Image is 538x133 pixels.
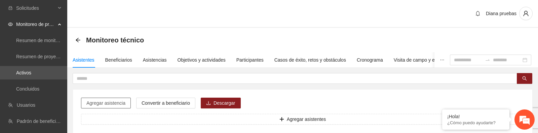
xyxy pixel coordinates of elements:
div: Beneficiarios [105,56,132,64]
button: ellipsis [434,52,450,68]
div: Asistentes [73,56,94,64]
span: search [522,76,527,81]
button: user [519,7,533,20]
span: Solicitudes [16,1,56,15]
span: inbox [8,6,13,10]
button: Agregar asistencia [81,98,131,108]
span: ellipsis [440,58,445,62]
a: Concluidos [16,86,39,92]
span: eye [8,22,13,27]
div: Back [75,37,81,43]
span: Monitoreo técnico [86,35,144,45]
a: Padrón de beneficiarios [17,119,66,124]
span: user [520,10,532,16]
span: swap-right [485,57,490,63]
div: Minimizar ventana de chat en vivo [110,3,126,20]
a: Resumen de proyectos aprobados [16,54,88,59]
span: Agregar asistentes [287,115,326,123]
span: Descargar [214,99,235,107]
p: ¿Cómo puedo ayudarte? [447,120,504,125]
span: Monitoreo de proyectos [16,18,56,31]
span: Estamos en línea. [39,42,93,110]
span: plus [279,117,284,122]
a: Resumen de monitoreo [16,38,65,43]
div: Cronograma [357,56,383,64]
button: Convertir a beneficiario [136,98,195,108]
span: Diana pruebas [486,11,516,16]
button: bell [472,8,483,19]
a: Usuarios [17,102,35,108]
div: Objetivos y actividades [178,56,226,64]
div: Chatee con nosotros ahora [35,34,113,43]
div: Participantes [236,56,264,64]
a: Activos [16,70,31,75]
textarea: Escriba su mensaje y pulse “Intro” [3,89,128,112]
div: Visita de campo y entregables [394,56,457,64]
span: arrow-left [75,37,81,43]
span: Agregar asistencia [86,99,125,107]
div: Asistencias [143,56,167,64]
span: to [485,57,490,63]
span: download [206,101,211,106]
span: bell [473,11,483,16]
button: plusAgregar asistentes [81,114,524,125]
button: downloadDescargar [201,98,241,108]
div: Casos de éxito, retos y obstáculos [274,56,346,64]
button: search [517,73,532,84]
div: ¡Hola! [447,114,504,119]
span: Convertir a beneficiario [142,99,190,107]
